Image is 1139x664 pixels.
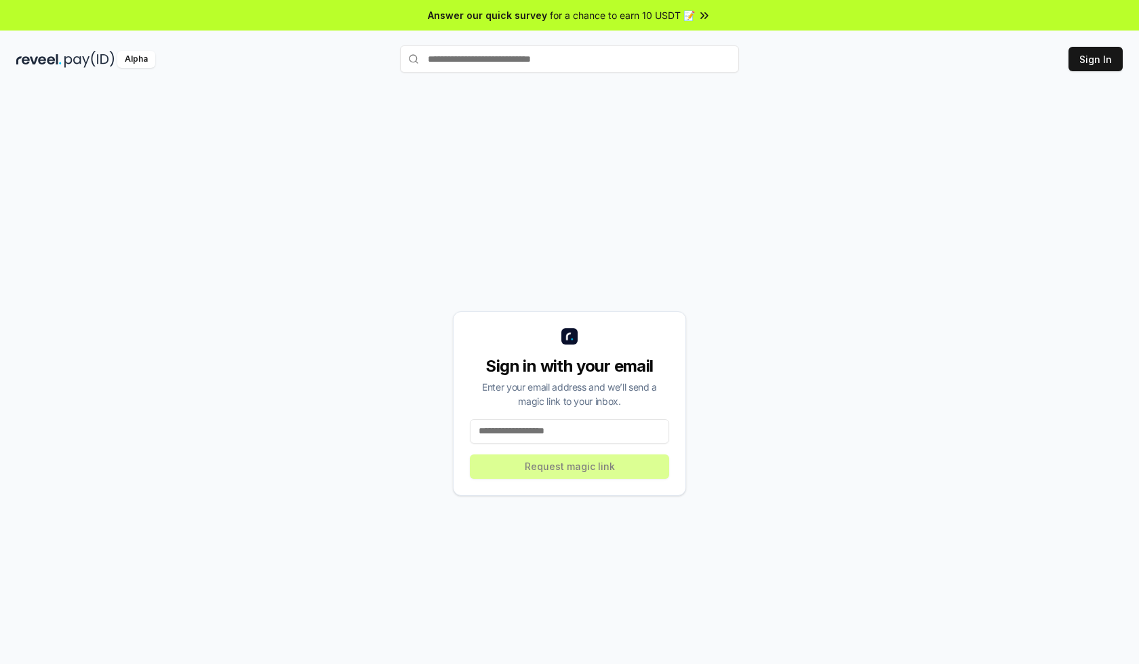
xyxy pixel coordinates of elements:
[16,51,62,68] img: reveel_dark
[470,355,669,377] div: Sign in with your email
[561,328,578,345] img: logo_small
[64,51,115,68] img: pay_id
[550,8,695,22] span: for a chance to earn 10 USDT 📝
[428,8,547,22] span: Answer our quick survey
[470,380,669,408] div: Enter your email address and we’ll send a magic link to your inbox.
[1068,47,1123,71] button: Sign In
[117,51,155,68] div: Alpha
